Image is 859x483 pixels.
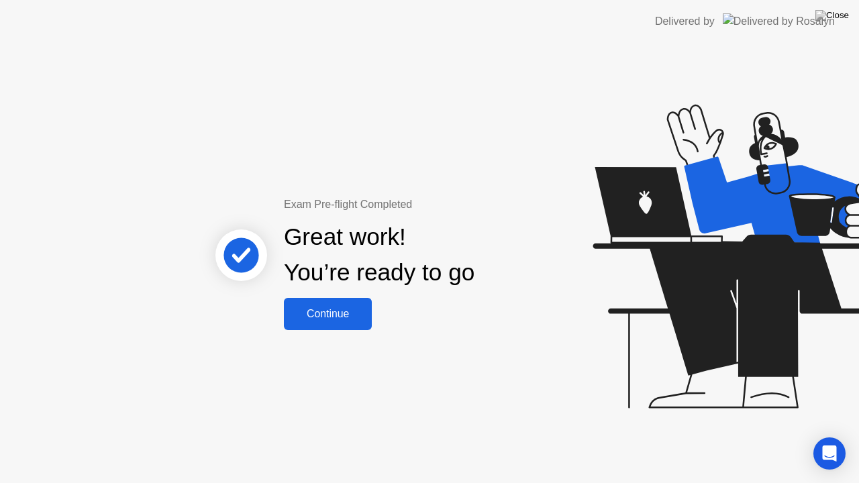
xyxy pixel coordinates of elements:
div: Great work! You’re ready to go [284,219,474,290]
img: Delivered by Rosalyn [723,13,835,29]
div: Delivered by [655,13,715,30]
button: Continue [284,298,372,330]
div: Open Intercom Messenger [813,437,846,470]
img: Close [815,10,849,21]
div: Continue [288,308,368,320]
div: Exam Pre-flight Completed [284,197,561,213]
